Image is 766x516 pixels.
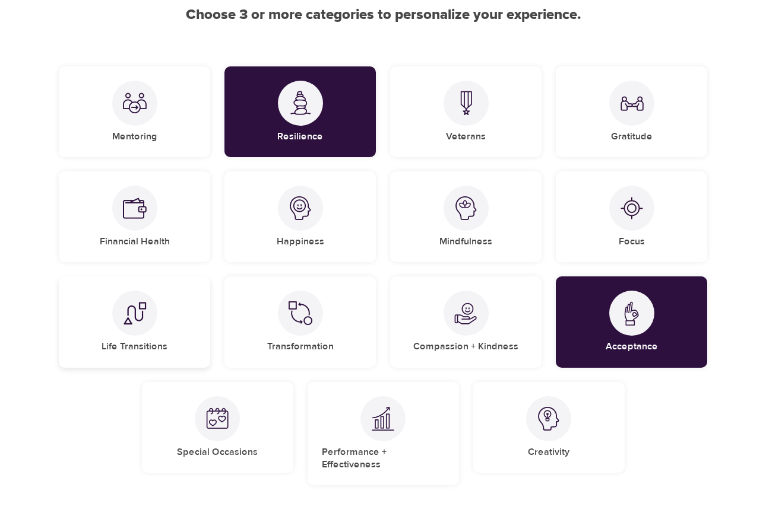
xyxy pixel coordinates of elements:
[112,130,157,143] h5: Mentoring
[390,276,542,367] div: Compassion + KindnessCompassion + Kindness
[620,91,644,115] img: Gratitude
[289,301,312,325] img: Transformation
[556,66,707,157] div: GratitudeGratitude
[123,301,147,325] img: Life Transitions
[528,446,569,458] h5: Creativity
[537,407,561,431] img: Creativity
[308,382,459,486] div: Performance + EffectivenessPerformance + Effectiveness
[224,276,376,367] div: TransformationTransformation
[390,171,542,262] div: MindfulnessMindfulness
[177,446,258,458] h5: Special Occasions
[606,340,658,353] h5: Acceptance
[371,406,395,431] img: Performance + Effectiveness
[619,235,645,248] h5: Focus
[454,301,478,325] img: Compassion + Kindness
[142,382,293,473] div: Special OccasionsSpecial Occasions
[454,91,478,115] img: Veterans
[100,235,170,248] h5: Financial Health
[620,196,644,220] img: Focus
[454,196,478,220] img: Mindfulness
[413,340,518,353] h5: Compassion + Kindness
[102,340,167,353] h5: Life Transitions
[289,91,312,115] img: Resilience
[439,235,492,248] h5: Mindfulness
[473,382,625,473] div: CreativityCreativity
[556,276,707,367] div: AcceptanceAcceptance
[322,446,445,472] h5: Performance + Effectiveness
[277,235,324,248] h5: Happiness
[224,66,376,157] div: ResilienceResilience
[205,407,229,431] img: Special Occasions
[224,171,376,262] div: HappinessHappiness
[123,196,147,220] img: Financial Health
[556,171,707,262] div: FocusFocus
[123,91,147,115] img: Mentoring
[59,66,210,157] div: MentoringMentoring
[59,171,210,262] div: Financial HealthFinancial Health
[390,66,542,157] div: VeteransVeterans
[59,276,210,367] div: Life TransitionsLife Transitions
[620,301,644,326] img: Acceptance
[59,7,707,24] h2: Choose 3 or more categories to personalize your experience.
[277,130,323,143] h5: Resilience
[267,340,334,353] h5: Transformation
[289,196,312,220] img: Happiness
[611,130,653,143] h5: Gratitude
[446,130,486,143] h5: Veterans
